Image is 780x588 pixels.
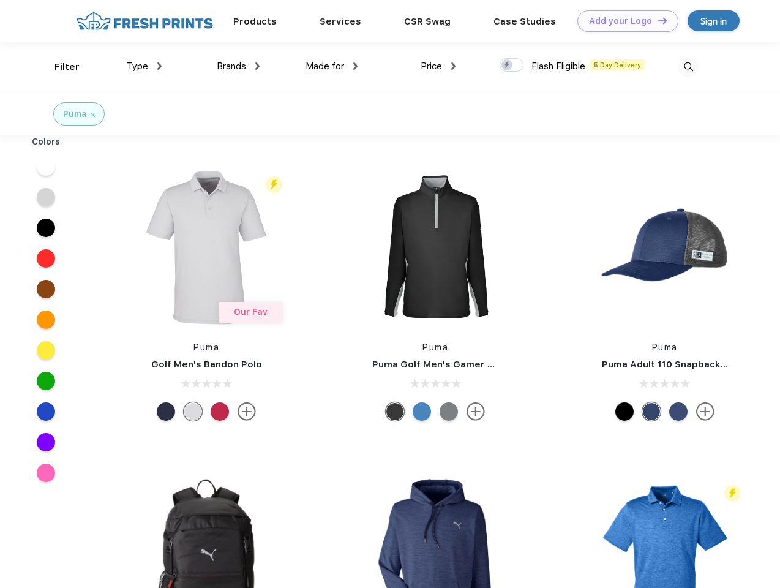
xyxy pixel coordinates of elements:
[589,16,652,26] div: Add your Logo
[422,342,448,352] a: Puma
[700,14,727,28] div: Sign in
[404,16,451,27] a: CSR Swag
[266,176,282,193] img: flash_active_toggle.svg
[193,342,219,352] a: Puma
[157,402,175,421] div: Navy Blazer
[421,61,442,72] span: Price
[583,166,746,329] img: func=resize&h=266
[615,402,634,421] div: Pma Blk Pma Blk
[590,59,645,70] span: 5 Day Delivery
[386,402,404,421] div: Puma Black
[233,16,277,27] a: Products
[467,402,485,421] img: more.svg
[724,485,741,502] img: flash_active_toggle.svg
[63,108,87,121] div: Puma
[658,17,667,24] img: DT
[531,61,585,72] span: Flash Eligible
[151,359,262,370] a: Golf Men's Bandon Polo
[255,62,260,70] img: dropdown.png
[353,62,358,70] img: dropdown.png
[23,135,70,148] div: Colors
[696,402,714,421] img: more.svg
[413,402,431,421] div: Bright Cobalt
[642,402,661,421] div: Peacoat with Qut Shd
[157,62,162,70] img: dropdown.png
[440,402,458,421] div: Quiet Shade
[372,359,566,370] a: Puma Golf Men's Gamer Golf Quarter-Zip
[73,10,217,32] img: fo%20logo%202.webp
[238,402,256,421] img: more.svg
[451,62,456,70] img: dropdown.png
[217,61,246,72] span: Brands
[125,166,288,329] img: func=resize&h=266
[184,402,202,421] div: High Rise
[306,61,344,72] span: Made for
[652,342,678,352] a: Puma
[669,402,688,421] div: Peacoat Qut Shd
[234,307,268,317] span: Our Fav
[678,57,699,77] img: desktop_search.svg
[211,402,229,421] div: Ski Patrol
[688,10,740,31] a: Sign in
[54,60,80,74] div: Filter
[91,113,95,117] img: filter_cancel.svg
[320,16,361,27] a: Services
[127,61,148,72] span: Type
[354,166,517,329] img: func=resize&h=266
